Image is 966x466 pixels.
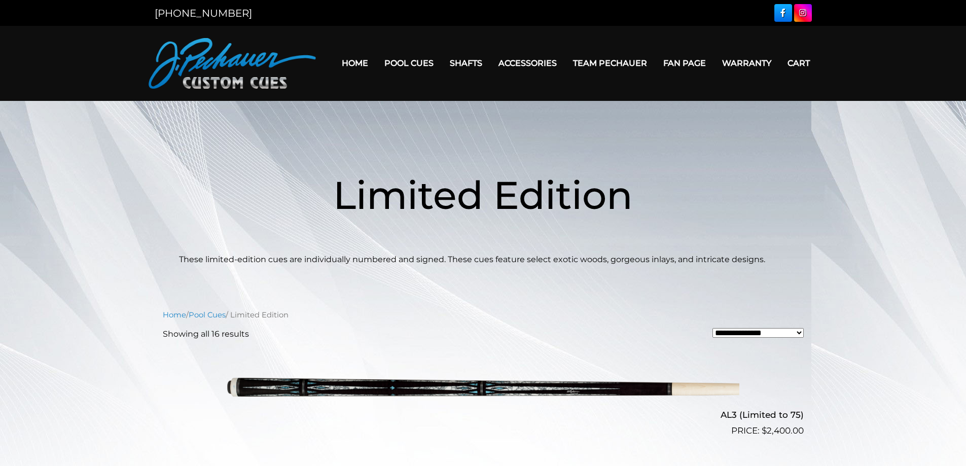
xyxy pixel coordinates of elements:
[655,50,714,76] a: Fan Page
[762,425,767,436] span: $
[189,310,226,319] a: Pool Cues
[227,348,739,434] img: AL3 (Limited to 75)
[779,50,818,76] a: Cart
[334,50,376,76] a: Home
[179,254,788,266] p: These limited-edition cues are individually numbered and signed. These cues feature select exotic...
[712,328,804,338] select: Shop order
[149,38,316,89] img: Pechauer Custom Cues
[333,171,633,219] span: Limited Edition
[155,7,252,19] a: [PHONE_NUMBER]
[442,50,490,76] a: Shafts
[163,309,804,320] nav: Breadcrumb
[163,406,804,424] h2: AL3 (Limited to 75)
[490,50,565,76] a: Accessories
[714,50,779,76] a: Warranty
[163,328,249,340] p: Showing all 16 results
[163,310,186,319] a: Home
[376,50,442,76] a: Pool Cues
[762,425,804,436] bdi: 2,400.00
[163,348,804,438] a: AL3 (Limited to 75) $2,400.00
[565,50,655,76] a: Team Pechauer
